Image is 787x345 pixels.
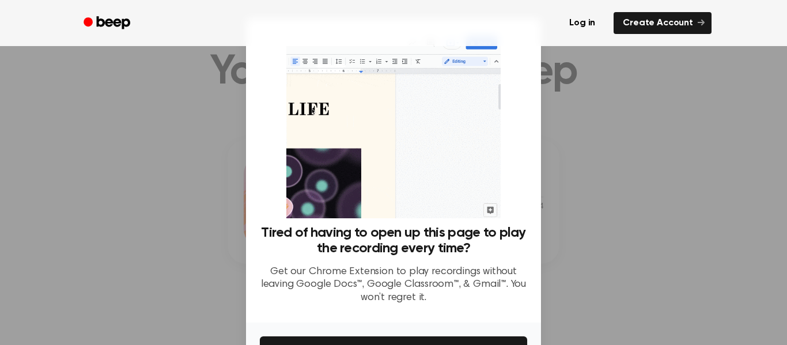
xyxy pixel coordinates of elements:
p: Get our Chrome Extension to play recordings without leaving Google Docs™, Google Classroom™, & Gm... [260,266,527,305]
a: Create Account [614,12,712,34]
a: Beep [75,12,141,35]
h3: Tired of having to open up this page to play the recording every time? [260,225,527,256]
img: Beep extension in action [286,32,500,218]
a: Log in [558,10,607,36]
